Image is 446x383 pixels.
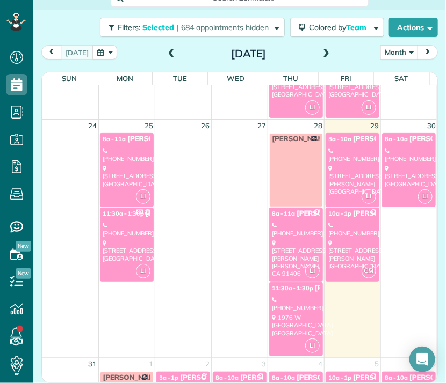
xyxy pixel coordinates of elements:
a: 5 [374,358,380,370]
span: Sat [395,74,408,83]
span: LI [305,100,320,115]
span: 8a - 11a [272,210,296,217]
a: Filters: Selected | 684 appointments hidden [95,18,285,37]
a: 29 [370,120,380,132]
span: [PERSON_NAME] OFF [103,373,177,382]
div: [PHONE_NUMBER] [272,222,320,237]
div: Open Intercom Messenger [409,347,435,372]
button: Actions [389,18,438,37]
a: 3 [261,358,268,370]
span: 8a - 11a [103,135,126,143]
span: LI [362,189,376,204]
div: [STREET_ADDRESS] [GEOGRAPHIC_DATA] [103,239,150,262]
span: Sun [62,74,77,83]
span: [PERSON_NAME] [146,209,204,218]
span: Tue [173,74,187,83]
a: 1 [148,358,155,370]
span: Selected [142,23,175,32]
span: CM [362,264,376,278]
span: 8a - 10a [385,374,408,381]
div: [STREET_ADDRESS][PERSON_NAME] [GEOGRAPHIC_DATA] [329,239,376,270]
a: 28 [313,120,324,132]
span: 11:30a - 1:30p [103,210,144,217]
span: [PERSON_NAME] [127,135,186,143]
span: [PERSON_NAME] [240,373,299,382]
div: [STREET_ADDRESS] [PERSON_NAME][GEOGRAPHIC_DATA] [329,165,376,195]
div: [PHONE_NUMBER] [385,147,433,163]
span: LI [305,338,320,353]
span: | 684 appointments hidden [177,23,269,32]
span: 10a - 1p [329,210,352,217]
span: [PERSON_NAME] [297,373,355,382]
a: 31 [88,358,98,370]
span: LI [362,100,376,115]
button: next [418,45,438,60]
div: [PHONE_NUMBER] [329,222,376,237]
h2: [DATE] [182,48,316,60]
a: 26 [200,120,211,132]
span: [PERSON_NAME] - [PERSON_NAME] [315,284,440,292]
div: [STREET_ADDRESS] [GEOGRAPHIC_DATA] [272,76,320,99]
button: Filters: Selected | 684 appointments hidden [100,18,285,37]
button: Month [380,45,419,60]
button: prev [41,45,62,60]
a: 27 [257,120,268,132]
div: [STREET_ADDRESS] [GEOGRAPHIC_DATA] [329,76,376,99]
span: 8a - 10a [216,374,239,381]
div: [PHONE_NUMBER] [329,147,376,163]
span: 8a - 1p [160,374,179,381]
span: Thu [283,74,298,83]
span: Filters: [118,23,140,32]
span: Team [346,23,368,32]
span: LI [136,264,150,278]
span: [PERSON_NAME] off every other [DATE] [272,135,408,143]
span: Colored by [309,23,370,32]
a: 2 [205,358,211,370]
div: [PHONE_NUMBER] [103,222,150,237]
span: [PERSON_NAME] [353,135,412,143]
span: Mon [117,74,133,83]
span: Fri [341,74,351,83]
a: 24 [88,120,98,132]
button: [DATE] [61,45,93,60]
span: 8a - 10a [272,374,296,381]
div: [STREET_ADDRESS] [GEOGRAPHIC_DATA] [385,165,433,188]
button: Colored byTeam [290,18,384,37]
span: New [16,241,31,252]
div: 1976 W [GEOGRAPHIC_DATA]. [GEOGRAPHIC_DATA] [272,314,320,337]
span: LI [136,189,150,204]
span: 8a - 10a [329,135,352,143]
span: 8a - 10a [385,135,408,143]
span: 10a - 1p [329,374,352,381]
div: [STREET_ADDRESS][PERSON_NAME] [PERSON_NAME], CA 91406 [272,239,320,277]
span: Wed [227,74,244,83]
span: New [16,268,31,279]
span: [PERSON_NAME] [180,373,239,382]
a: 4 [318,358,324,370]
div: [STREET_ADDRESS] [GEOGRAPHIC_DATA] [103,165,150,188]
span: 11:30a - 1:30p [272,284,313,292]
span: LI [305,264,320,278]
a: 25 [144,120,155,132]
span: LI [418,189,433,204]
div: [PHONE_NUMBER] [103,147,150,163]
a: 30 [426,120,437,132]
span: [PERSON_NAME] [353,209,412,218]
div: [PHONE_NUMBER] [272,296,320,312]
span: [PERSON_NAME] [353,373,412,382]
